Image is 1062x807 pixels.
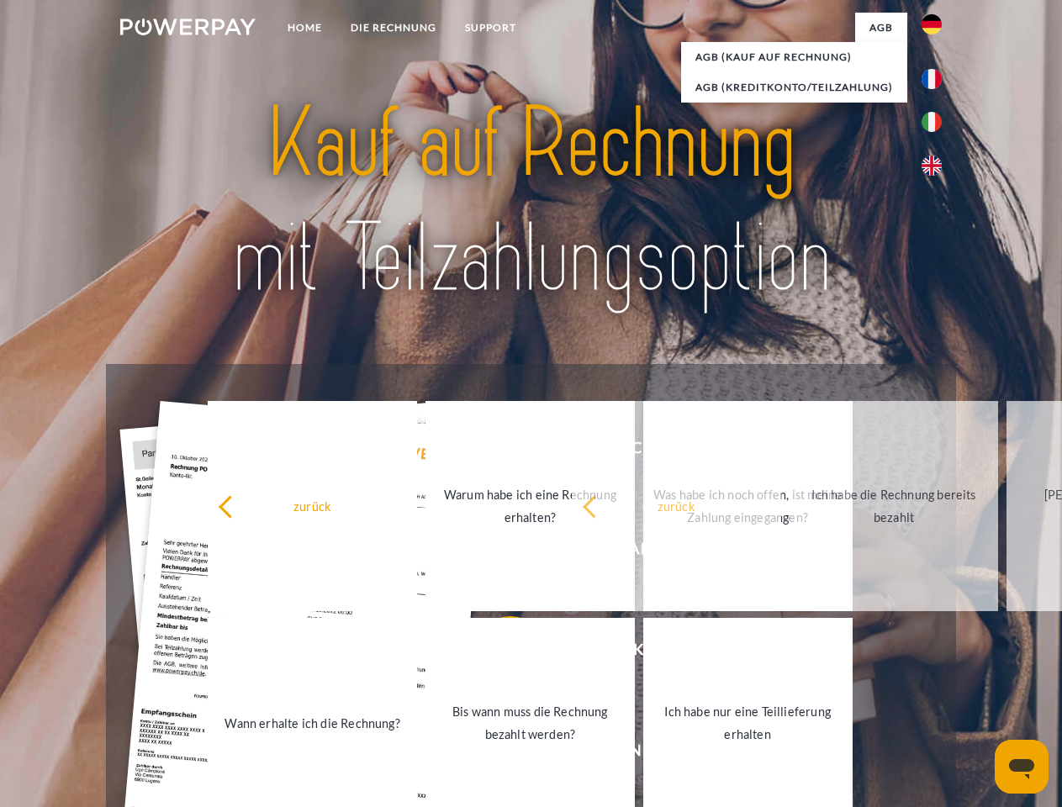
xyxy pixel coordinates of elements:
[800,483,989,529] div: Ich habe die Rechnung bereits bezahlt
[922,112,942,132] img: it
[653,700,843,746] div: Ich habe nur eine Teillieferung erhalten
[922,156,942,176] img: en
[218,711,407,734] div: Wann erhalte ich die Rechnung?
[922,69,942,89] img: fr
[681,42,907,72] a: AGB (Kauf auf Rechnung)
[582,494,771,517] div: zurück
[681,72,907,103] a: AGB (Kreditkonto/Teilzahlung)
[451,13,531,43] a: SUPPORT
[436,700,625,746] div: Bis wann muss die Rechnung bezahlt werden?
[120,18,256,35] img: logo-powerpay-white.svg
[436,483,625,529] div: Warum habe ich eine Rechnung erhalten?
[273,13,336,43] a: Home
[922,14,942,34] img: de
[855,13,907,43] a: agb
[995,740,1049,794] iframe: Schaltfläche zum Öffnen des Messaging-Fensters
[336,13,451,43] a: DIE RECHNUNG
[161,81,901,322] img: title-powerpay_de.svg
[218,494,407,517] div: zurück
